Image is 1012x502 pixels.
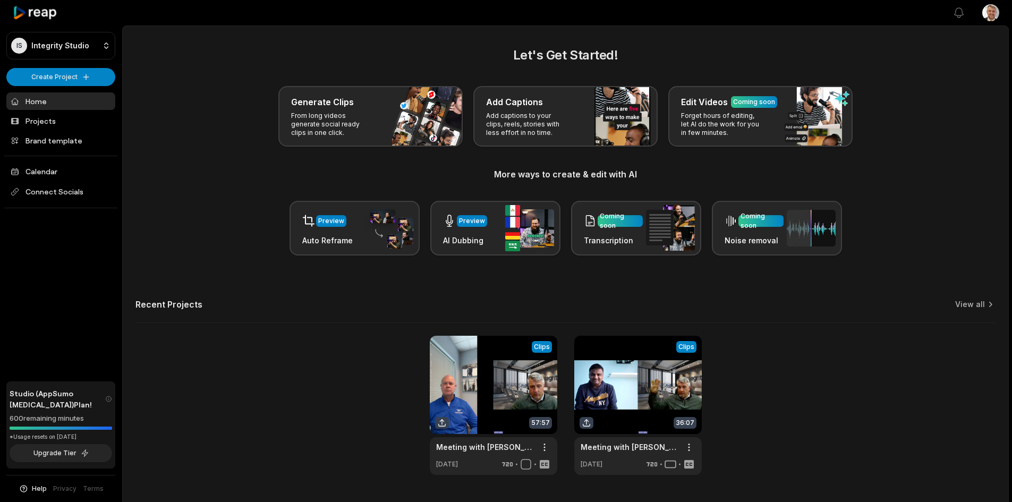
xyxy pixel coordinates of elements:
span: Connect Socials [6,182,115,201]
span: Help [32,484,47,494]
div: 600 remaining minutes [10,413,112,424]
img: noise_removal.png [787,210,836,246]
div: Preview [318,216,344,226]
h3: More ways to create & edit with AI [135,168,996,181]
img: auto_reframe.png [364,208,413,249]
button: Create Project [6,68,115,86]
h3: Edit Videos [681,96,728,108]
a: Calendar [6,163,115,180]
a: Privacy [53,484,76,494]
h3: Transcription [584,235,643,246]
a: View all [955,299,985,310]
a: Meeting with [PERSON_NAME] and [PERSON_NAME]-20250606_110118-Meeting Recording [436,441,534,453]
p: Add captions to your clips, reels, stories with less effort in no time. [486,112,568,137]
a: Meeting with [PERSON_NAME]-20250606_142613-Meeting Recording [581,441,678,453]
h2: Let's Get Started! [135,46,996,65]
div: Coming soon [733,97,775,107]
div: Coming soon [600,211,641,231]
h2: Recent Projects [135,299,202,310]
div: Coming soon [741,211,781,231]
h3: AI Dubbing [443,235,487,246]
div: IS [11,38,27,54]
img: transcription.png [646,205,695,251]
div: *Usage resets on [DATE] [10,433,112,441]
a: Brand template [6,132,115,149]
a: Projects [6,112,115,130]
a: Home [6,92,115,110]
div: Preview [459,216,485,226]
p: Integrity Studio [31,41,89,50]
a: Terms [83,484,104,494]
p: Forget hours of editing, let AI do the work for you in few minutes. [681,112,763,137]
p: From long videos generate social ready clips in one click. [291,112,373,137]
img: ai_dubbing.png [505,205,554,251]
h3: Noise removal [725,235,784,246]
button: Upgrade Tier [10,444,112,462]
h3: Add Captions [486,96,543,108]
button: Help [19,484,47,494]
h3: Auto Reframe [302,235,353,246]
span: Studio (AppSumo [MEDICAL_DATA]) Plan! [10,388,105,410]
h3: Generate Clips [291,96,354,108]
